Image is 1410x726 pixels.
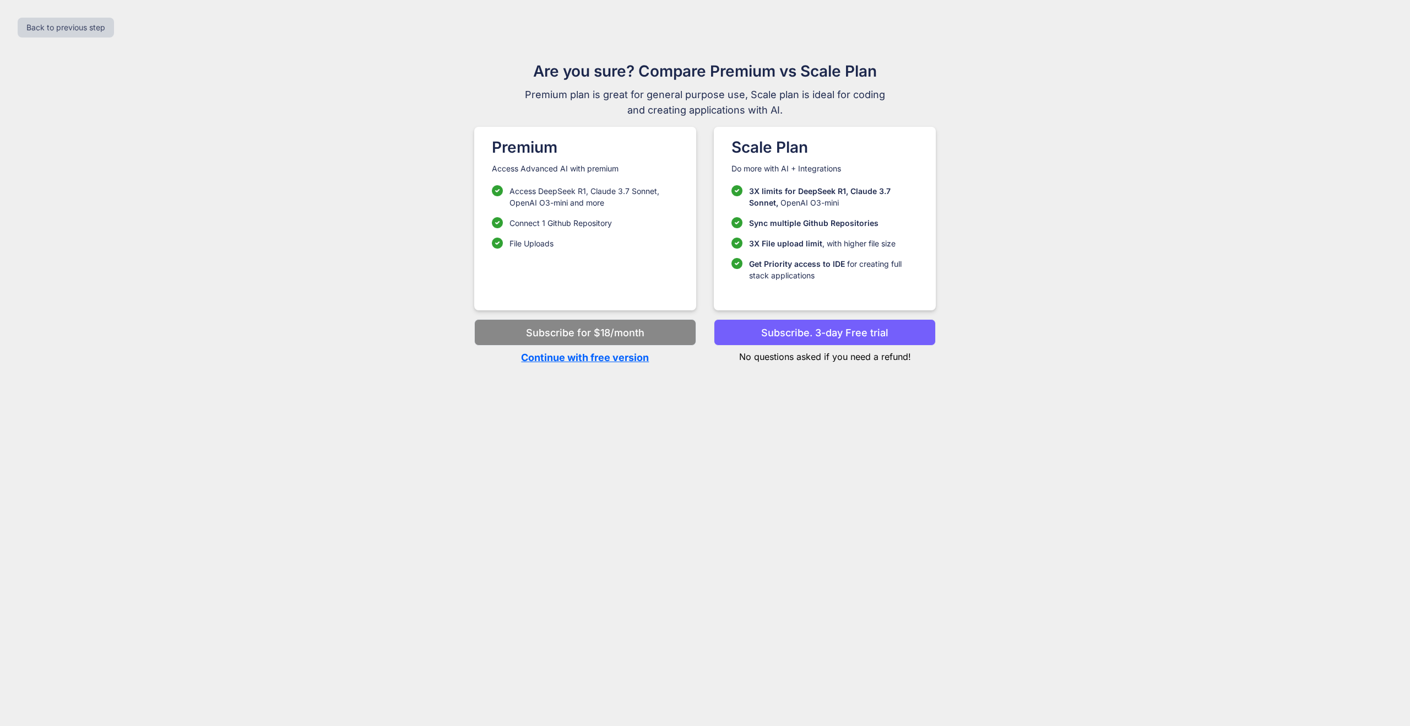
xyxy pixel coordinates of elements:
[731,217,742,228] img: checklist
[749,239,822,248] span: 3X File upload limit
[749,186,891,207] span: 3X limits for DeepSeek R1, Claude 3.7 Sonnet,
[731,136,918,159] h1: Scale Plan
[714,319,936,346] button: Subscribe. 3-day Free trial
[520,60,890,83] h1: Are you sure? Compare Premium vs Scale Plan
[492,163,679,174] p: Access Advanced AI with premium
[749,238,896,249] p: , with higher file size
[714,346,936,363] p: No questions asked if you need a refund!
[526,325,644,340] p: Subscribe for $18/month
[509,238,554,249] p: File Uploads
[749,259,845,268] span: Get Priority access to IDE
[749,258,918,281] p: for creating full stack applications
[731,185,742,196] img: checklist
[474,350,696,365] p: Continue with free version
[474,319,696,346] button: Subscribe for $18/month
[520,87,890,118] span: Premium plan is great for general purpose use, Scale plan is ideal for coding and creating applic...
[761,325,888,340] p: Subscribe. 3-day Free trial
[731,163,918,174] p: Do more with AI + Integrations
[509,217,612,229] p: Connect 1 Github Repository
[492,185,503,196] img: checklist
[731,258,742,269] img: checklist
[749,217,878,229] p: Sync multiple Github Repositories
[731,238,742,249] img: checklist
[749,185,918,208] p: OpenAI O3-mini
[509,185,679,208] p: Access DeepSeek R1, Claude 3.7 Sonnet, OpenAI O3-mini and more
[492,217,503,228] img: checklist
[18,18,114,37] button: Back to previous step
[492,238,503,249] img: checklist
[492,136,679,159] h1: Premium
